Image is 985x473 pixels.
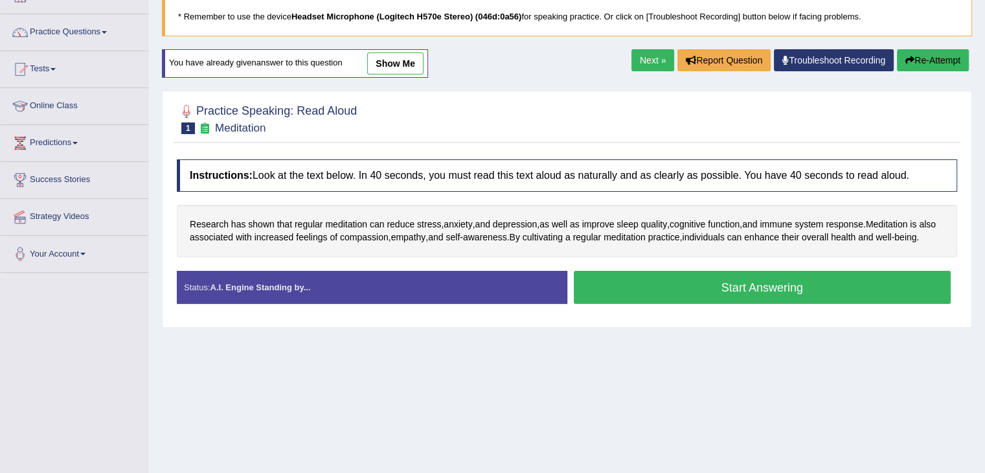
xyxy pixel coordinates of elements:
span: Click to see word definition [708,218,740,231]
span: Click to see word definition [744,231,779,244]
b: Instructions: [190,170,253,181]
span: Click to see word definition [582,218,615,231]
span: Click to see word definition [641,218,667,231]
span: Click to see word definition [248,218,274,231]
span: Click to see word definition [190,231,233,244]
span: Click to see word definition [255,231,294,244]
a: Your Account [1,236,148,268]
span: Click to see word definition [617,218,638,231]
span: Click to see word definition [742,218,757,231]
div: You have already given answer to this question [162,49,428,78]
span: Click to see word definition [444,218,472,231]
small: Exam occurring question [198,122,212,135]
span: Click to see word definition [795,218,823,231]
span: Click to see word definition [539,218,549,231]
span: Click to see word definition [727,231,742,244]
span: Click to see word definition [858,231,873,244]
span: Click to see word definition [340,231,389,244]
span: Click to see word definition [802,231,828,244]
span: Click to see word definition [826,218,863,231]
span: Click to see word definition [475,218,490,231]
span: Click to see word definition [236,231,252,244]
span: Click to see word definition [782,231,799,244]
button: Report Question [677,49,771,71]
span: Click to see word definition [876,231,891,244]
span: 1 [181,122,195,134]
span: Click to see word definition [682,231,724,244]
a: Practice Questions [1,14,148,47]
span: Click to see word definition [670,218,705,231]
span: Click to see word definition [523,231,563,244]
b: Headset Microphone (Logitech H570e Stereo) (046d:0a56) [291,12,521,21]
small: Meditation [215,122,266,134]
h4: Look at the text below. In 40 seconds, you must read this text aloud as naturally and as clearly ... [177,159,957,192]
a: Next » [631,49,674,71]
span: Click to see word definition [330,231,337,244]
span: Click to see word definition [866,218,908,231]
span: Click to see word definition [296,231,327,244]
span: Click to see word definition [552,218,567,231]
a: Predictions [1,125,148,157]
span: Click to see word definition [370,218,385,231]
span: Click to see word definition [277,218,292,231]
span: Click to see word definition [573,231,602,244]
span: Click to see word definition [387,218,414,231]
span: Click to see word definition [446,231,460,244]
span: Click to see word definition [493,218,538,231]
span: Click to see word definition [831,231,855,244]
span: Click to see word definition [417,218,441,231]
span: Click to see word definition [570,218,580,231]
a: Tests [1,51,148,84]
span: Click to see word definition [295,218,323,231]
a: Strategy Videos [1,199,148,231]
button: Start Answering [574,271,951,304]
span: Click to see word definition [509,231,519,244]
span: Click to see word definition [428,231,443,244]
a: show me [367,52,424,75]
button: Re-Attempt [897,49,969,71]
span: Click to see word definition [604,231,646,244]
a: Success Stories [1,162,148,194]
a: Online Class [1,88,148,121]
span: Click to see word definition [190,218,229,231]
div: Status: [177,271,567,304]
span: Click to see word definition [648,231,680,244]
h2: Practice Speaking: Read Aloud [177,102,357,134]
div: , , , , , . , , - . , - . [177,205,957,257]
span: Click to see word definition [760,218,792,231]
span: Click to see word definition [910,218,916,231]
span: Click to see word definition [463,231,507,244]
span: Click to see word definition [919,218,936,231]
span: Click to see word definition [565,231,571,244]
a: Troubleshoot Recording [774,49,894,71]
strong: A.I. Engine Standing by... [210,283,310,292]
span: Click to see word definition [391,231,426,244]
span: Click to see word definition [325,218,367,231]
span: Click to see word definition [894,231,916,244]
span: Click to see word definition [231,218,246,231]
